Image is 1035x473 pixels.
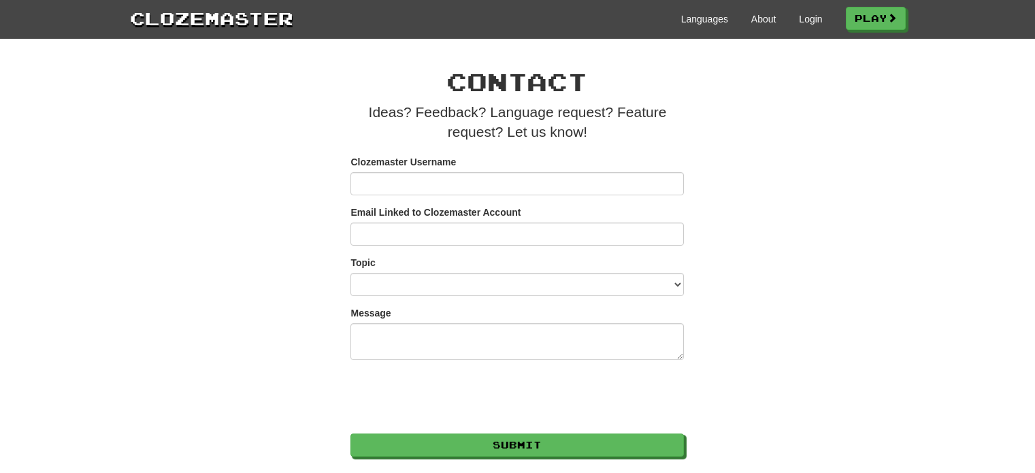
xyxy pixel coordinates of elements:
[350,256,375,270] label: Topic
[799,12,822,26] a: Login
[846,7,906,30] a: Play
[350,102,684,142] p: Ideas? Feedback? Language request? Feature request? Let us know!
[751,12,776,26] a: About
[681,12,728,26] a: Languages
[350,155,456,169] label: Clozemaster Username
[130,5,293,31] a: Clozemaster
[350,206,521,219] label: Email Linked to Clozemaster Account
[350,306,391,320] label: Message
[350,68,684,95] h1: Contact
[350,434,684,457] button: Submit
[350,370,557,423] iframe: reCAPTCHA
